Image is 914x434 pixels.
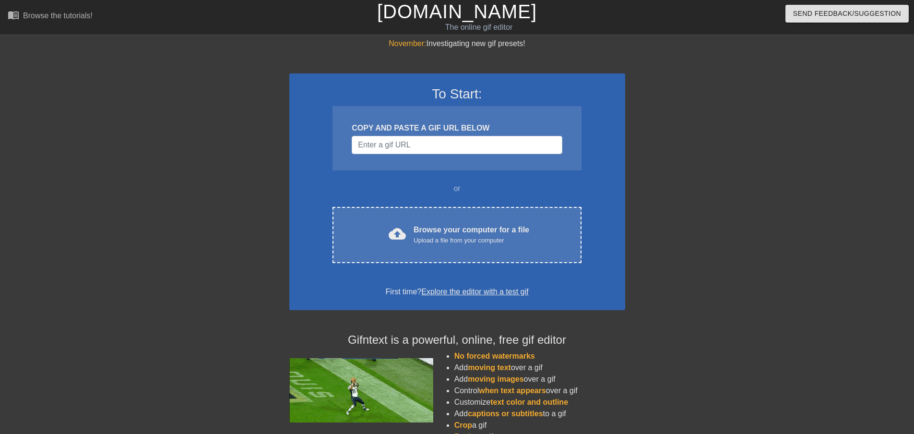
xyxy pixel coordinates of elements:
[389,39,426,48] span: November:
[454,362,625,374] li: Add over a gif
[454,421,472,429] span: Crop
[352,136,562,154] input: Username
[454,374,625,385] li: Add over a gif
[479,386,546,395] span: when text appears
[793,8,901,20] span: Send Feedback/Suggestion
[468,410,543,418] span: captions or subtitles
[490,398,568,406] span: text color and outline
[314,183,600,194] div: or
[454,352,535,360] span: No forced watermarks
[309,22,648,33] div: The online gif editor
[454,397,625,408] li: Customize
[468,375,523,383] span: moving images
[377,1,537,22] a: [DOMAIN_NAME]
[421,288,528,296] a: Explore the editor with a test gif
[8,9,19,21] span: menu_book
[454,385,625,397] li: Control over a gif
[454,420,625,431] li: a gif
[414,236,529,245] div: Upload a file from your computer
[289,38,625,49] div: Investigating new gif presets!
[468,363,511,372] span: moving text
[289,333,625,347] h4: Gifntext is a powerful, online, free gif editor
[302,286,613,298] div: First time?
[454,408,625,420] li: Add to a gif
[389,225,406,242] span: cloud_upload
[8,9,93,24] a: Browse the tutorials!
[302,86,613,102] h3: To Start:
[352,122,562,134] div: COPY AND PASTE A GIF URL BELOW
[785,5,909,23] button: Send Feedback/Suggestion
[289,358,433,422] img: football_small.gif
[23,12,93,20] div: Browse the tutorials!
[414,224,529,245] div: Browse your computer for a file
